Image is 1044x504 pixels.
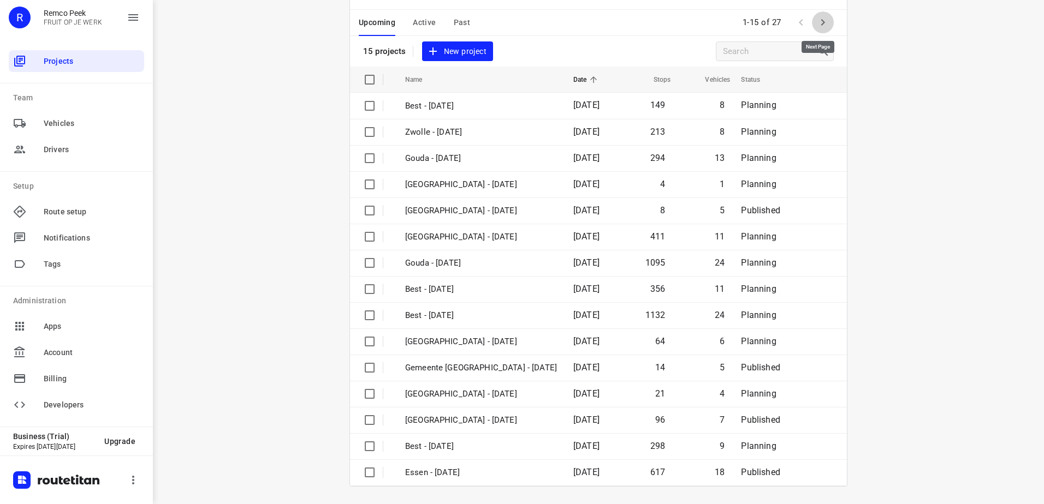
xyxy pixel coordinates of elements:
[13,443,96,451] p: Expires [DATE][DATE]
[573,127,600,137] span: [DATE]
[639,73,671,86] span: Stops
[429,45,487,58] span: New project
[573,467,600,477] span: [DATE]
[44,321,140,332] span: Apps
[405,257,557,269] p: Gouda - Thursday
[741,336,776,346] span: Planning
[13,92,144,104] p: Team
[650,441,666,451] span: 298
[741,205,780,215] span: Published
[655,336,665,346] span: 64
[573,73,601,86] span: Date
[9,50,144,72] div: Projects
[645,310,666,320] span: 1132
[405,126,557,139] p: Zwolle - [DATE]
[655,388,665,399] span: 21
[9,7,31,28] div: R
[44,9,102,17] p: Remco Peek
[44,373,140,385] span: Billing
[9,112,144,134] div: Vehicles
[660,179,665,189] span: 4
[44,144,140,155] span: Drivers
[691,73,730,86] span: Vehicles
[741,100,776,110] span: Planning
[741,415,780,425] span: Published
[9,201,144,223] div: Route setup
[405,73,437,86] span: Name
[741,127,776,137] span: Planning
[405,414,557,427] p: Gemeente Rotterdam - Tuesday
[790,11,812,33] span: Previous Page
[720,441,725,451] span: 9
[104,437,135,446] span: Upgrade
[9,368,144,389] div: Billing
[9,315,144,337] div: Apps
[363,46,406,56] p: 15 projects
[96,431,144,451] button: Upgrade
[573,336,600,346] span: [DATE]
[573,362,600,373] span: [DATE]
[720,415,725,425] span: 7
[13,432,96,441] p: Business (Trial)
[9,394,144,416] div: Developers
[720,388,725,399] span: 4
[741,179,776,189] span: Planning
[720,362,725,373] span: 5
[13,181,144,192] p: Setup
[9,227,144,249] div: Notifications
[44,56,140,67] span: Projects
[573,441,600,451] span: [DATE]
[650,127,666,137] span: 213
[405,205,557,217] p: Gemeente Rotterdam - Thursday
[573,179,600,189] span: [DATE]
[573,100,600,110] span: [DATE]
[645,257,666,268] span: 1095
[573,231,600,242] span: [DATE]
[44,206,140,218] span: Route setup
[573,388,600,399] span: [DATE]
[655,362,665,373] span: 14
[660,205,665,215] span: 8
[44,259,140,270] span: Tags
[573,205,600,215] span: [DATE]
[405,362,557,374] p: Gemeente Rotterdam - Wednesday
[741,153,776,163] span: Planning
[650,284,666,294] span: 356
[44,399,140,411] span: Developers
[405,100,557,112] p: Best - [DATE]
[720,179,725,189] span: 1
[650,467,666,477] span: 617
[650,100,666,110] span: 149
[720,100,725,110] span: 8
[573,257,600,268] span: [DATE]
[741,388,776,399] span: Planning
[405,440,557,453] p: Best - Tuesday
[741,441,776,451] span: Planning
[741,257,776,268] span: Planning
[741,310,776,320] span: Planning
[422,41,493,62] button: New project
[655,415,665,425] span: 96
[817,45,833,58] div: Search
[715,310,725,320] span: 24
[405,309,557,322] p: Best - Wednesday
[715,467,725,477] span: 18
[720,336,725,346] span: 6
[573,415,600,425] span: [DATE]
[9,341,144,363] div: Account
[741,73,774,86] span: Status
[573,310,600,320] span: [DATE]
[413,16,436,29] span: Active
[44,118,140,129] span: Vehicles
[359,16,395,29] span: Upcoming
[44,19,102,26] p: FRUIT OP JE WERK
[44,232,140,244] span: Notifications
[720,127,725,137] span: 8
[9,139,144,160] div: Drivers
[715,257,725,268] span: 24
[741,231,776,242] span: Planning
[715,231,725,242] span: 11
[405,283,557,296] p: Best - Thursday
[715,284,725,294] span: 11
[650,153,666,163] span: 294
